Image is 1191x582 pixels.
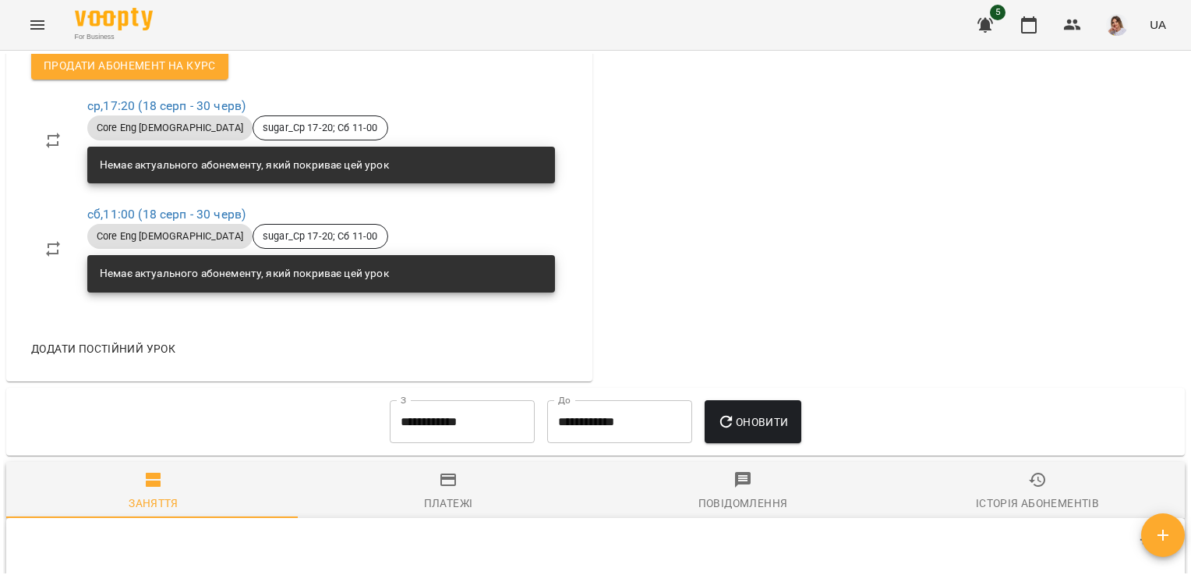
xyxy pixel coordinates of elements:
img: Voopty Logo [75,8,153,30]
span: UA [1150,16,1166,33]
span: 5 [990,5,1005,20]
div: Заняття [129,494,178,513]
span: Оновити [717,413,788,431]
div: sugar_Ср 17-20; Сб 11-00 [253,224,388,249]
button: UA [1143,10,1172,39]
a: сб,11:00 (18 серп - 30 черв) [87,207,246,222]
button: Оновити [705,400,800,444]
span: Core Eng [DEMOGRAPHIC_DATA] [87,229,253,243]
div: Історія абонементів [976,494,1099,513]
span: sugar_Ср 17-20; Сб 11-00 [253,121,387,135]
button: Додати постійний урок [25,335,182,363]
div: sugar_Ср 17-20; Сб 11-00 [253,115,388,140]
a: ср,17:20 (18 серп - 30 черв) [87,98,246,113]
span: sugar_Ср 17-20; Сб 11-00 [253,229,387,243]
span: Core Eng [DEMOGRAPHIC_DATA] [87,121,253,135]
div: Немає актуального абонементу, який покриває цей урок [100,151,389,179]
button: Продати абонемент на Курс [31,51,228,80]
img: d332a1c3318355be326c790ed3ba89f4.jpg [1106,14,1128,36]
button: Menu [19,6,56,44]
span: For Business [75,32,153,42]
div: Повідомлення [698,494,788,513]
button: Фільтр [1129,525,1166,562]
span: Продати абонемент на Курс [44,56,216,75]
div: Платежі [424,494,473,513]
span: Додати постійний урок [31,339,175,358]
div: Table Toolbar [6,518,1185,568]
div: Немає актуального абонементу, який покриває цей урок [100,260,389,288]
